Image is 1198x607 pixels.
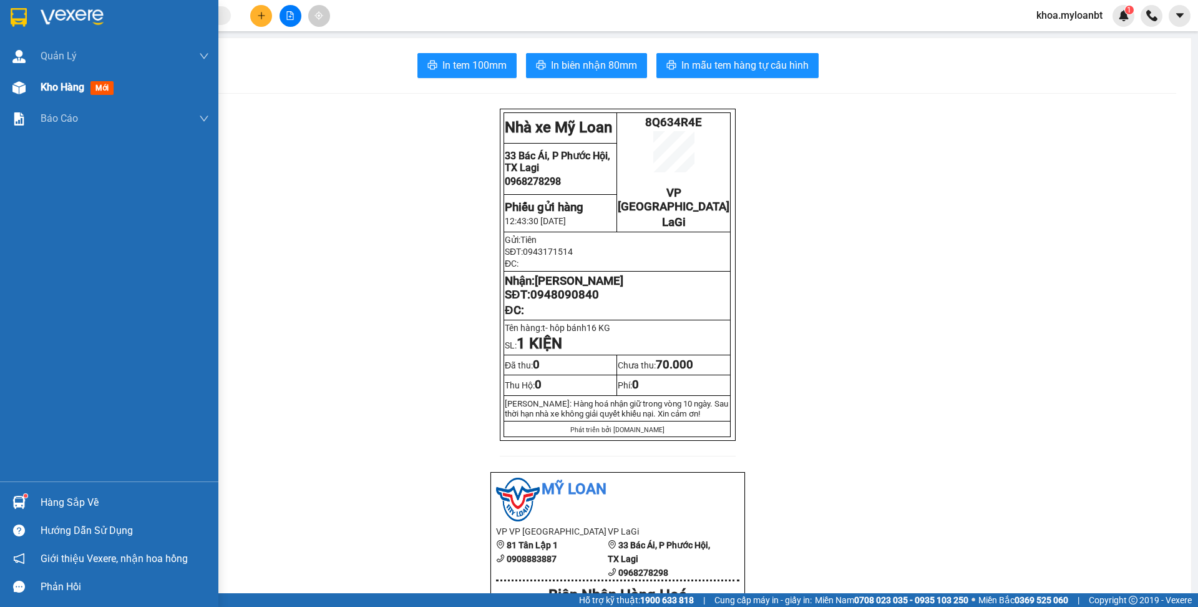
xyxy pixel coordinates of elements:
b: 33 Bác Ái, P Phước Hội, TX Lagi [608,540,710,564]
strong: Nhà xe Mỹ Loan [505,119,612,136]
strong: 1900 633 818 [640,595,694,605]
span: ⚪️ [972,598,975,603]
b: 0908883887 [507,554,557,564]
strong: Phiếu gửi hàng [505,200,583,214]
b: 0968278298 [618,568,668,578]
span: down [199,114,209,124]
span: Miền Bắc [978,593,1068,607]
li: VP LaGi [608,525,719,538]
span: Quản Lý [41,48,77,64]
span: [PERSON_NAME]: Hàng hoá nhận giữ trong vòng 10 ngày. Sau thời hạn nhà xe không giải quy... [505,399,728,418]
span: 0 [535,378,542,392]
span: In tem 100mm [442,57,507,73]
span: 0 [632,378,639,392]
li: VP VP [GEOGRAPHIC_DATA] [496,525,608,538]
span: 0 [533,358,540,372]
span: ĐC: [505,259,519,269]
span: In mẫu tem hàng tự cấu hình [681,57,809,73]
p: Gửi: [505,235,729,245]
span: environment [496,540,505,549]
span: printer [427,60,437,72]
span: SĐT: [505,247,573,257]
span: mới [90,81,114,95]
strong: 0369 525 060 [1015,595,1068,605]
img: warehouse-icon [12,496,26,509]
span: down [199,51,209,61]
b: 81 Tân Lập 1 [507,540,558,550]
button: printerIn mẫu tem hàng tự cấu hình [656,53,819,78]
img: logo-vxr [11,8,27,27]
span: caret-down [1174,10,1186,21]
span: | [1078,593,1079,607]
span: Miền Nam [815,593,968,607]
td: Phí: [617,375,731,395]
button: plus [250,5,272,27]
span: 33 Bác Ái, P Phước Hội, TX Lagi [5,44,59,79]
button: caret-down [1169,5,1191,27]
span: 0943171514 [523,247,573,257]
span: In biên nhận 80mm [551,57,637,73]
span: 8Q634R4E [645,116,702,129]
img: phone-icon [1146,10,1157,21]
span: file-add [286,11,295,20]
img: solution-icon [12,112,26,126]
span: 1 [1127,6,1131,14]
td: Đã thu: [504,355,617,375]
span: message [13,581,25,593]
span: 70.000 [656,358,693,372]
span: environment [608,540,616,549]
strong: Nhận: SĐT: [505,274,623,302]
span: phone [608,568,616,576]
img: icon-new-feature [1118,10,1129,21]
sup: 1 [1125,6,1134,14]
span: copyright [1129,596,1137,605]
span: phone [496,554,505,563]
span: LaGi [662,215,686,229]
span: notification [13,553,25,565]
span: | [703,593,705,607]
span: Giới thiệu Vexere, nhận hoa hồng [41,551,188,566]
span: 8Q634R4E [97,22,154,36]
sup: 1 [24,494,27,498]
span: printer [666,60,676,72]
span: 12:43:30 [DATE] [505,216,566,226]
button: aim [308,5,330,27]
img: warehouse-icon [12,50,26,63]
span: t- hôp bánh [542,323,616,333]
td: Chưa thu: [617,355,731,375]
span: question-circle [13,525,25,536]
span: plus [257,11,266,20]
span: khoa.myloanbt [1026,7,1113,23]
span: aim [314,11,323,20]
p: Tên hàng: [505,323,729,333]
img: logo.jpg [496,478,540,521]
span: 1 [517,335,525,352]
span: Báo cáo [41,111,78,126]
li: Mỹ Loan [496,478,739,501]
span: Tiên [520,235,537,245]
strong: Nhà xe Mỹ Loan [5,5,62,40]
span: Kho hàng [41,81,84,93]
span: SL: [505,340,562,350]
div: Hàng sắp về [41,493,209,512]
strong: KIỆN [525,335,562,352]
div: Hướng dẫn sử dụng [41,521,209,540]
strong: 0708 023 035 - 0935 103 250 [854,595,968,605]
button: printerIn tem 100mm [417,53,517,78]
button: printerIn biên nhận 80mm [526,53,647,78]
span: 0968278298 [505,175,561,187]
img: warehouse-icon [12,81,26,94]
span: 0948090840 [530,288,599,302]
span: VP [GEOGRAPHIC_DATA] [618,186,729,214]
span: ĐC: [505,303,524,317]
td: Thu Hộ: [504,375,617,395]
span: Cung cấp máy in - giấy in: [714,593,812,607]
button: file-add [280,5,301,27]
span: 0968278298 [5,81,61,93]
span: printer [536,60,546,72]
span: Phát triển bởi [DOMAIN_NAME] [570,426,665,434]
span: 33 Bác Ái, P Phước Hội, TX Lagi [505,150,610,174]
span: Hỗ trợ kỹ thuật: [579,593,694,607]
div: Phản hồi [41,578,209,596]
span: 16 KG [587,323,610,333]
